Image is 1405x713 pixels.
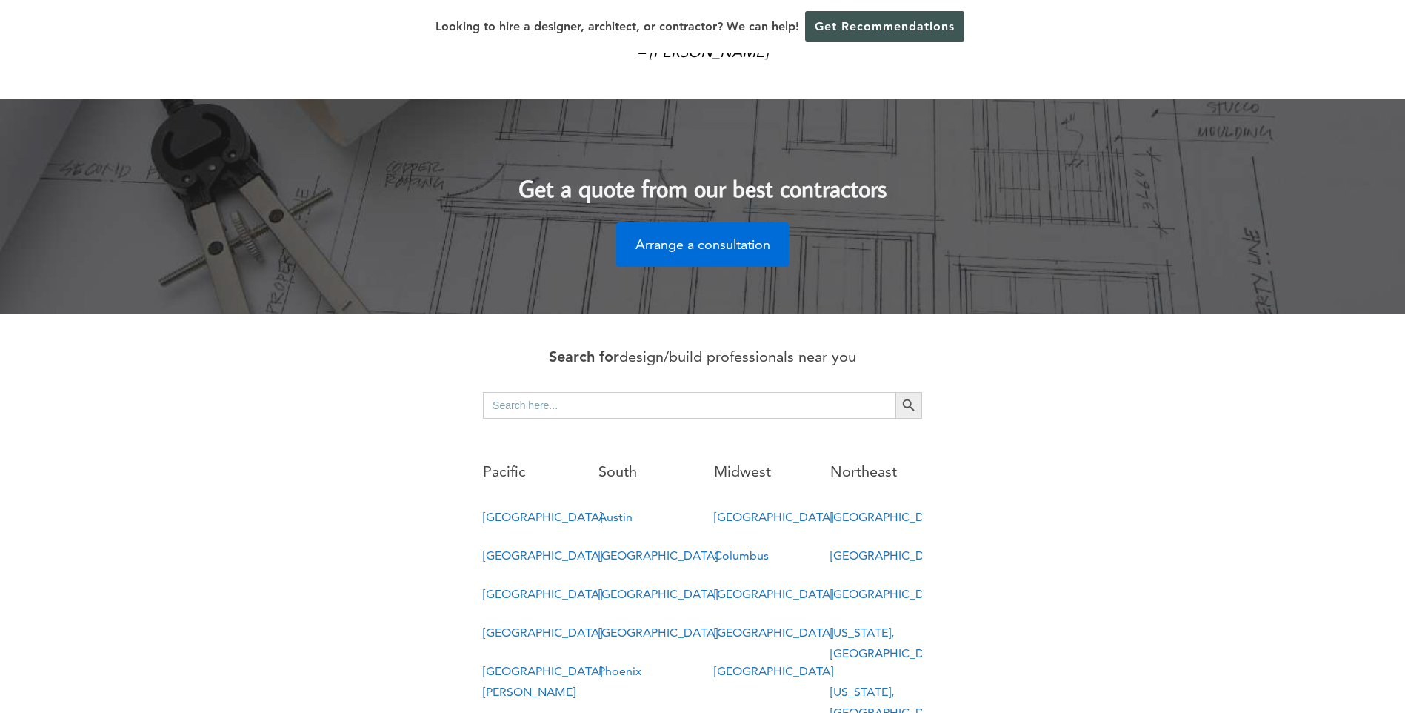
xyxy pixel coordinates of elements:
a: [GEOGRAPHIC_DATA] [714,664,833,678]
strong: Search for [549,348,619,365]
a: [GEOGRAPHIC_DATA] [598,587,718,601]
a: [GEOGRAPHIC_DATA] [830,510,950,524]
p: design/build professionals near you [483,344,922,370]
a: Austin [598,510,633,524]
a: [GEOGRAPHIC_DATA] [598,548,718,563]
p: Midwest [714,459,806,485]
a: Get Recommendations [805,11,964,42]
input: Search here... [483,392,895,419]
a: Columbus [714,548,769,563]
h2: Get a quote from our best contractors [380,147,1026,206]
a: [GEOGRAPHIC_DATA][PERSON_NAME] [483,664,602,699]
a: [GEOGRAPHIC_DATA] [830,548,950,563]
p: Pacific [483,459,575,485]
a: [US_STATE], [GEOGRAPHIC_DATA] [830,626,950,660]
p: South [598,459,690,485]
a: [GEOGRAPHIC_DATA] [830,587,950,601]
a: Phoenix [598,664,641,678]
a: [GEOGRAPHIC_DATA] [483,587,602,601]
a: [GEOGRAPHIC_DATA] [714,510,833,524]
p: Northeast [830,459,922,485]
a: Arrange a consultation [616,222,790,267]
a: [GEOGRAPHIC_DATA] [483,626,602,640]
a: [GEOGRAPHIC_DATA] [598,626,718,640]
svg: Search [901,397,917,414]
a: [GEOGRAPHIC_DATA] [483,548,602,563]
a: [GEOGRAPHIC_DATA] [483,510,602,524]
a: [GEOGRAPHIC_DATA] [714,587,833,601]
a: [GEOGRAPHIC_DATA] [714,626,833,640]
